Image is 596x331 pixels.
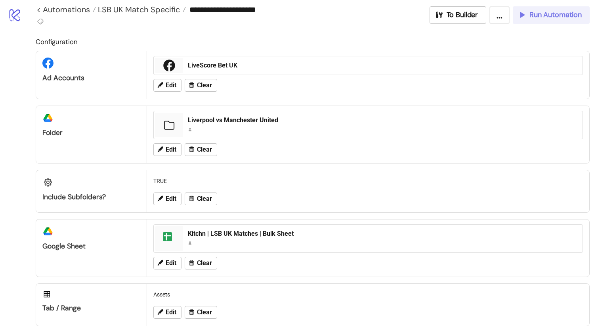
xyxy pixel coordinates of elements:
[42,128,140,137] div: Folder
[188,61,578,70] div: LiveScore Bet UK
[197,146,212,153] span: Clear
[36,37,590,47] h2: Configuration
[166,260,176,267] span: Edit
[42,73,140,83] div: Ad Accounts
[153,306,181,319] button: Edit
[185,257,217,269] button: Clear
[185,79,217,92] button: Clear
[197,309,212,316] span: Clear
[430,6,487,24] button: To Builder
[42,242,140,251] div: Google Sheet
[150,287,586,302] div: Assets
[153,257,181,269] button: Edit
[150,173,586,189] div: TRUE
[197,195,212,202] span: Clear
[447,10,478,19] span: To Builder
[529,10,582,19] span: Run Automation
[513,6,590,24] button: Run Automation
[42,192,140,202] div: Include subfolders?
[96,6,186,13] a: LSB UK Match Specific
[185,306,217,319] button: Clear
[42,304,140,313] div: Tab / Range
[153,192,181,205] button: Edit
[188,116,578,125] div: Liverpool vs Manchester United
[166,82,176,89] span: Edit
[166,195,176,202] span: Edit
[153,79,181,92] button: Edit
[197,82,212,89] span: Clear
[166,309,176,316] span: Edit
[96,4,180,15] span: LSB UK Match Specific
[489,6,510,24] button: ...
[197,260,212,267] span: Clear
[188,229,578,238] div: Kitchn | LSB UK Matches | Bulk Sheet
[153,143,181,156] button: Edit
[185,143,217,156] button: Clear
[36,6,96,13] a: < Automations
[166,146,176,153] span: Edit
[185,192,217,205] button: Clear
